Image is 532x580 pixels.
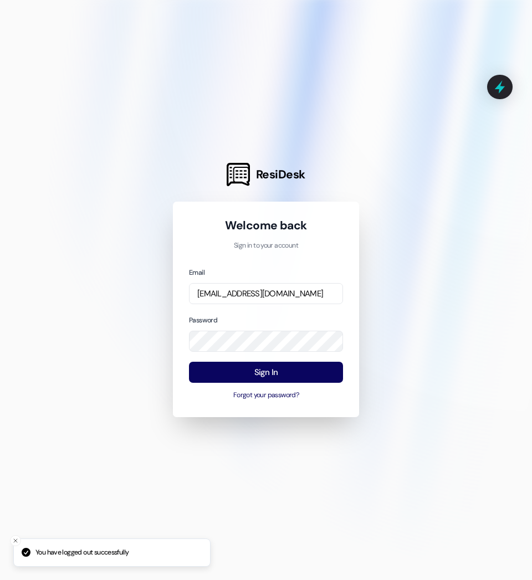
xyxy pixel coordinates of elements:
label: Email [189,268,204,277]
h1: Welcome back [189,218,343,233]
button: Close toast [10,535,21,546]
button: Forgot your password? [189,391,343,401]
button: Sign In [189,362,343,383]
p: Sign in to your account [189,241,343,251]
img: ResiDesk Logo [227,163,250,186]
span: ResiDesk [256,167,305,182]
input: name@example.com [189,283,343,305]
p: You have logged out successfully [35,548,129,558]
label: Password [189,316,217,325]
